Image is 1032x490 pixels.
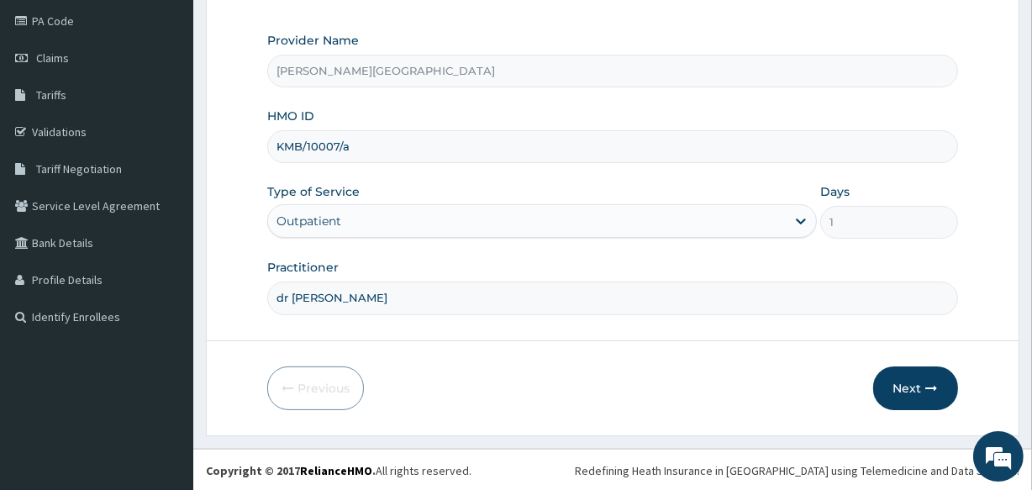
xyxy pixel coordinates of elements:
[97,141,232,311] span: We're online!
[276,213,341,229] div: Outpatient
[267,366,364,410] button: Previous
[575,462,1019,479] div: Redefining Heath Insurance in [GEOGRAPHIC_DATA] using Telemedicine and Data Science!
[267,259,339,276] label: Practitioner
[36,161,122,177] span: Tariff Negotiation
[267,282,957,314] input: Enter Name
[36,50,69,66] span: Claims
[820,183,850,200] label: Days
[267,108,314,124] label: HMO ID
[36,87,66,103] span: Tariffs
[206,463,376,478] strong: Copyright © 2017 .
[267,183,360,200] label: Type of Service
[276,8,316,49] div: Minimize live chat window
[31,84,68,126] img: d_794563401_company_1708531726252_794563401
[267,130,957,163] input: Enter HMO ID
[267,32,359,49] label: Provider Name
[8,319,320,377] textarea: Type your message and hit 'Enter'
[87,94,282,116] div: Chat with us now
[300,463,372,478] a: RelianceHMO
[873,366,958,410] button: Next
